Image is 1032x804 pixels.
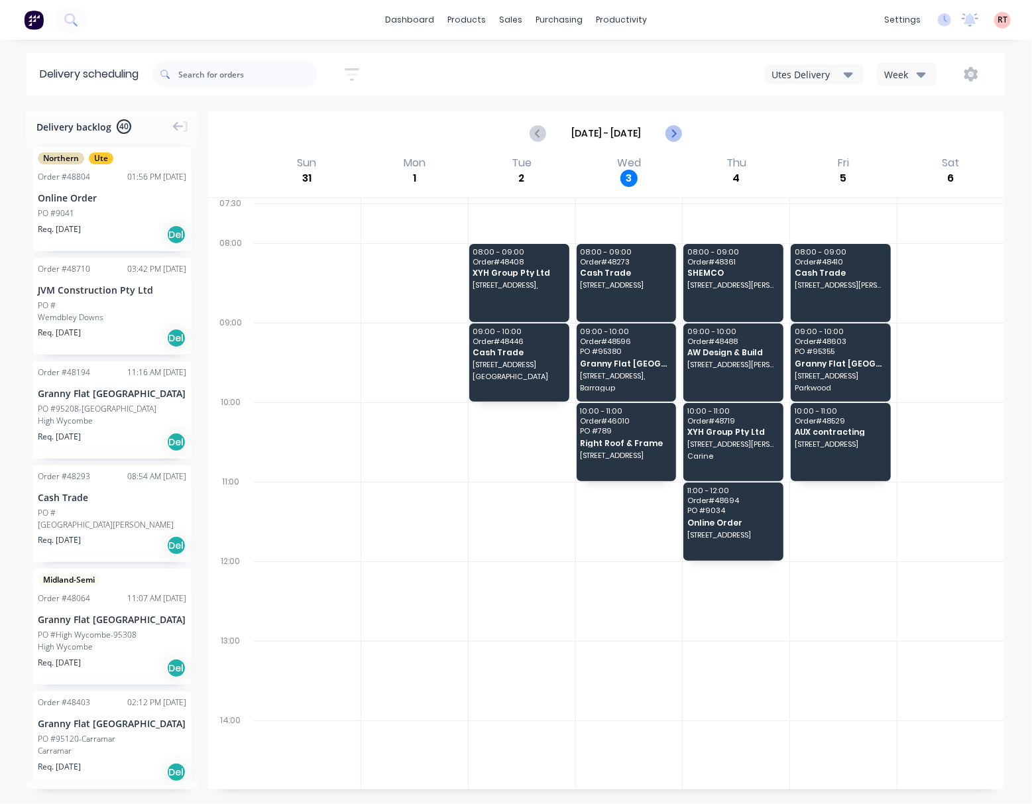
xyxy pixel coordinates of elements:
span: Cash Trade [473,348,564,357]
span: 08:00 - 09:00 [687,248,779,256]
span: Order # 48488 [687,337,779,345]
input: Search for orders [178,61,317,87]
div: Week [884,68,923,82]
div: Granny Flat [GEOGRAPHIC_DATA] [38,386,186,400]
span: 40 [117,119,131,134]
div: 31 [298,170,315,187]
span: Order # 48596 [580,337,671,345]
div: Granny Flat [GEOGRAPHIC_DATA] [38,717,186,730]
div: 01:56 PM [DATE] [127,171,186,183]
span: XYH Group Pty Ltd [687,428,779,436]
div: Fri [834,156,853,170]
div: Order # 48804 [38,171,90,183]
span: SHEMCO [687,268,779,277]
div: Order # 48403 [38,697,90,709]
span: 10:00 - 11:00 [580,407,671,415]
div: products [441,10,492,30]
div: Sat [939,156,964,170]
span: Order # 48273 [580,258,671,266]
div: 14:00 [208,713,253,792]
span: Req. [DATE] [38,761,81,773]
div: Granny Flat [GEOGRAPHIC_DATA] [38,612,186,626]
span: 08:00 - 09:00 [473,248,564,256]
div: Del [166,658,186,678]
span: 08:00 - 09:00 [795,248,886,256]
span: Barragup [580,384,671,392]
span: [GEOGRAPHIC_DATA] [473,373,564,380]
span: PO # 789 [580,427,671,435]
div: 09:00 [208,315,253,394]
a: dashboard [378,10,441,30]
div: 11:16 AM [DATE] [127,367,186,378]
div: 03:42 PM [DATE] [127,263,186,275]
span: Req. [DATE] [38,431,81,443]
div: Order # 48064 [38,593,90,604]
span: [STREET_ADDRESS], [580,372,671,380]
div: Sun [293,156,320,170]
div: Order # 48293 [38,471,90,483]
span: Order # 48361 [687,258,779,266]
div: settings [878,10,927,30]
span: 09:00 - 10:00 [473,327,564,335]
span: PO # 95355 [795,347,886,355]
div: PO #95208-[GEOGRAPHIC_DATA] [38,403,156,415]
span: RT [998,14,1007,26]
span: Cash Trade [795,268,886,277]
span: Req. [DATE] [38,223,81,235]
span: Order # 48529 [795,417,886,425]
span: Order # 48719 [687,417,779,425]
div: Carramar [38,745,186,757]
div: JVM Construction Pty Ltd [38,283,186,297]
div: Del [166,762,186,782]
span: 09:00 - 10:00 [580,327,671,335]
span: Right Roof & Frame [580,439,671,447]
span: Granny Flat [GEOGRAPHIC_DATA] [580,359,671,368]
div: productivity [589,10,654,30]
div: [GEOGRAPHIC_DATA][PERSON_NAME] [38,519,186,531]
span: PO # 9034 [687,506,779,514]
span: Ute [89,152,113,164]
div: Del [166,432,186,452]
div: 1 [406,170,423,187]
div: Utes Delivery [772,68,844,82]
div: 5 [835,170,852,187]
div: Order # 48194 [38,367,90,378]
span: PO # 95380 [580,347,671,355]
div: 13:00 [208,633,253,713]
span: 11:00 - 12:00 [687,487,779,494]
div: 08:54 AM [DATE] [127,471,186,483]
div: Del [166,328,186,348]
span: Order # 46010 [580,417,671,425]
div: Del [166,536,186,555]
div: 08:00 [208,235,253,315]
span: [STREET_ADDRESS], [473,281,564,289]
div: PO # [38,507,56,519]
span: Delivery backlog [36,120,111,134]
div: High Wycombe [38,641,186,653]
button: Week [877,63,937,86]
div: PO #95120-Carramar [38,733,115,745]
span: Order # 48410 [795,258,886,266]
div: sales [492,10,529,30]
span: Granny Flat [GEOGRAPHIC_DATA] [795,359,886,368]
span: [STREET_ADDRESS][PERSON_NAME], [687,440,779,448]
span: [STREET_ADDRESS] [580,281,671,289]
span: Order # 48446 [473,337,564,345]
span: [STREET_ADDRESS][PERSON_NAME][PERSON_NAME] [795,281,886,289]
div: Wed [613,156,645,170]
span: 08:00 - 09:00 [580,248,671,256]
span: Order # 48408 [473,258,564,266]
span: Cash Trade [580,268,671,277]
span: Order # 48603 [795,337,886,345]
div: High Wycombe [38,415,186,427]
div: Online Order [38,191,186,205]
span: Req. [DATE] [38,657,81,669]
div: Del [166,225,186,245]
span: Midland-Semi [38,574,100,586]
span: AW Design & Build [687,348,779,357]
span: AUX contracting [795,428,886,436]
div: 07:30 [208,196,253,235]
span: [STREET_ADDRESS] [473,361,564,369]
div: 4 [728,170,745,187]
button: Utes Delivery [764,64,864,84]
